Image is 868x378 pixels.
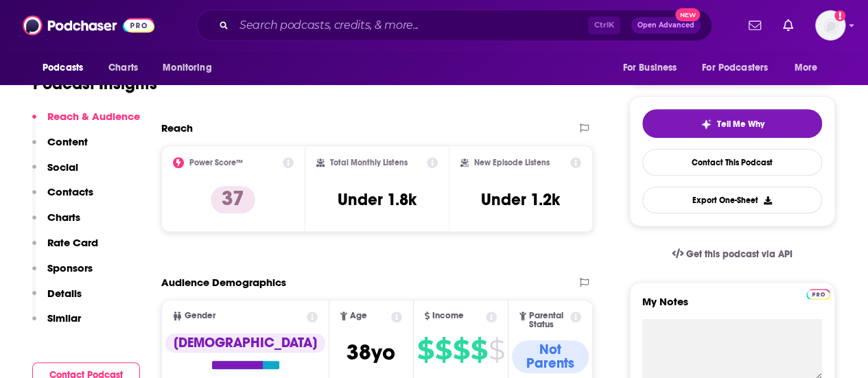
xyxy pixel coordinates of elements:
a: Get this podcast via API [661,237,804,271]
button: open menu [33,55,101,81]
button: Show profile menu [815,10,845,40]
span: Age [350,311,367,320]
span: $ [417,339,434,361]
img: Podchaser - Follow, Share and Rate Podcasts [23,12,154,38]
a: Show notifications dropdown [743,14,766,37]
p: Reach & Audience [47,110,140,123]
span: $ [435,339,451,361]
button: Charts [32,211,80,236]
button: Sponsors [32,261,93,287]
button: open menu [693,55,788,81]
button: tell me why sparkleTell Me Why [642,109,822,138]
p: Contacts [47,185,93,198]
p: Charts [47,211,80,224]
span: Ctrl K [588,16,620,34]
button: Open AdvancedNew [631,17,701,34]
span: Logged in as ryanmason4 [815,10,845,40]
p: 37 [211,186,255,213]
span: $ [453,339,469,361]
button: Social [32,161,78,186]
p: Social [47,161,78,174]
span: Monitoring [163,58,211,78]
button: open menu [785,55,835,81]
svg: Add a profile image [834,10,845,21]
input: Search podcasts, credits, & more... [234,14,588,36]
p: Similar [47,311,81,324]
a: Show notifications dropdown [777,14,799,37]
span: Income [432,311,464,320]
button: Details [32,287,82,312]
button: open menu [613,55,694,81]
span: Gender [185,311,215,320]
h2: New Episode Listens [474,158,550,167]
label: My Notes [642,295,822,319]
h2: Power Score™ [189,158,243,167]
span: New [675,8,700,21]
p: Sponsors [47,261,93,274]
div: Search podcasts, credits, & more... [196,10,712,41]
span: More [795,58,818,78]
h2: Reach [161,121,193,134]
a: Contact This Podcast [642,149,822,176]
div: [DEMOGRAPHIC_DATA] [165,333,325,353]
span: Tell Me Why [717,119,764,130]
span: Podcasts [43,58,83,78]
span: Open Advanced [637,22,694,29]
img: tell me why sparkle [701,119,712,130]
button: Rate Card [32,236,98,261]
span: For Podcasters [702,58,768,78]
p: Details [47,287,82,300]
h2: Total Monthly Listens [330,158,408,167]
h3: Under 1.8k [338,189,417,210]
img: User Profile [815,10,845,40]
span: $ [471,339,487,361]
a: Charts [99,55,146,81]
span: 38 yo [347,339,395,366]
button: open menu [153,55,229,81]
span: For Business [622,58,677,78]
button: Reach & Audience [32,110,140,135]
h3: Under 1.2k [481,189,560,210]
h2: Audience Demographics [161,276,286,289]
button: Contacts [32,185,93,211]
span: $ [489,339,504,361]
div: Not Parents [512,340,589,373]
span: Parental Status [529,311,568,329]
img: Podchaser Pro [806,289,830,300]
button: Export One-Sheet [642,187,822,213]
span: Charts [108,58,138,78]
button: Similar [32,311,81,337]
p: Content [47,135,88,148]
a: Pro website [806,287,830,300]
span: Get this podcast via API [686,248,793,260]
button: Content [32,135,88,161]
p: Rate Card [47,236,98,249]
